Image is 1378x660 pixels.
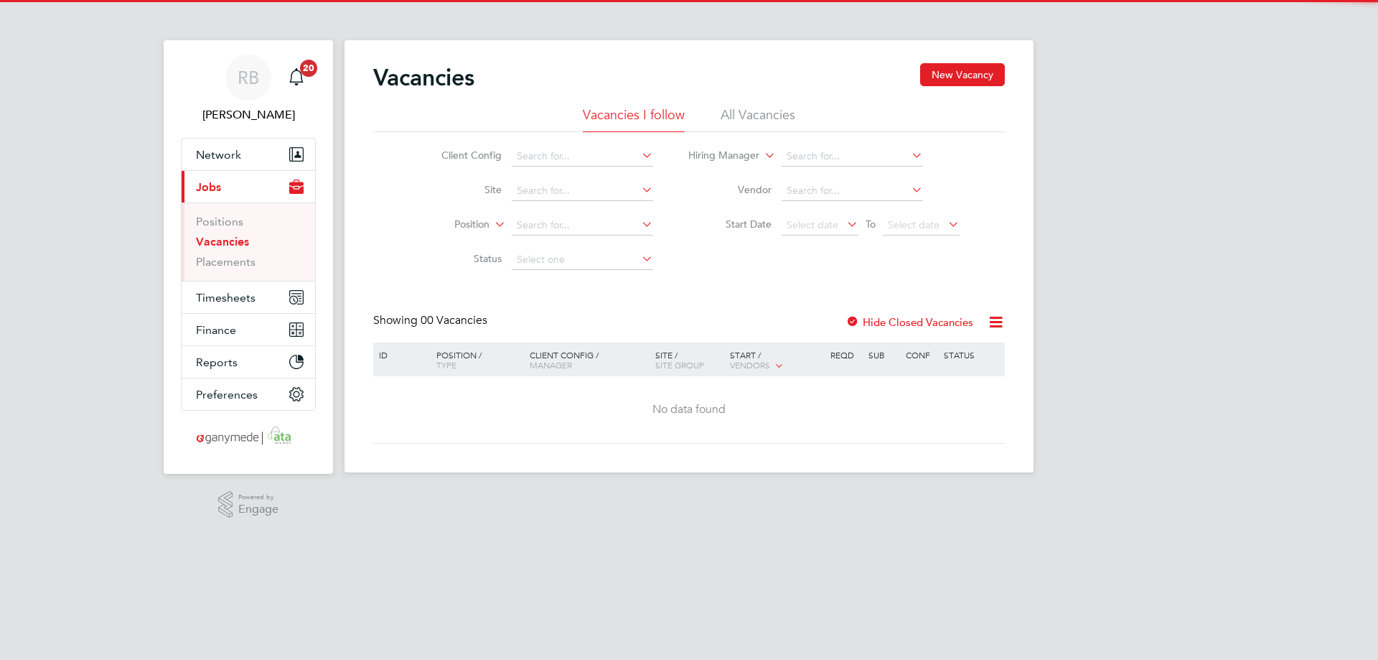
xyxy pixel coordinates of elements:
[861,215,880,233] span: To
[512,147,653,167] input: Search for...
[196,215,243,228] a: Positions
[512,181,653,201] input: Search for...
[526,343,652,377] div: Client Config /
[182,282,315,313] button: Timesheets
[512,215,653,236] input: Search for...
[721,106,795,132] li: All Vacancies
[282,55,311,101] a: 20
[902,343,939,367] div: Conf
[238,68,259,87] span: RB
[181,55,316,124] a: RB[PERSON_NAME]
[182,203,315,281] div: Jobs
[196,148,241,162] span: Network
[689,183,772,196] label: Vendor
[652,343,727,377] div: Site /
[865,343,902,367] div: Sub
[196,255,256,269] a: Placements
[196,180,221,194] span: Jobs
[373,313,490,328] div: Showing
[845,315,973,329] label: Hide Closed Vacancies
[787,218,838,231] span: Select date
[426,343,526,377] div: Position /
[655,359,704,371] span: Site Group
[238,503,278,516] span: Engage
[192,425,305,448] img: ganymedesolutions-logo-retina.png
[181,106,316,124] span: Renata Barbosa
[782,147,923,167] input: Search for...
[182,139,315,170] button: Network
[782,181,923,201] input: Search for...
[726,343,827,378] div: Start /
[940,343,1003,367] div: Status
[730,359,770,371] span: Vendors
[181,425,316,448] a: Go to home page
[196,388,258,401] span: Preferences
[419,149,502,162] label: Client Config
[375,402,1003,417] div: No data found
[375,343,426,367] div: ID
[196,235,249,248] a: Vacancies
[436,359,456,371] span: Type
[530,359,572,371] span: Manager
[373,63,474,92] h2: Vacancies
[196,355,238,369] span: Reports
[218,491,279,519] a: Powered byEngage
[419,183,502,196] label: Site
[512,250,653,270] input: Select one
[182,171,315,203] button: Jobs
[419,252,502,265] label: Status
[182,346,315,378] button: Reports
[583,106,685,132] li: Vacancies I follow
[196,323,236,337] span: Finance
[164,40,333,474] nav: Main navigation
[677,149,759,163] label: Hiring Manager
[407,218,489,232] label: Position
[421,313,487,327] span: 00 Vacancies
[689,218,772,231] label: Start Date
[182,314,315,345] button: Finance
[182,378,315,410] button: Preferences
[238,491,278,503] span: Powered by
[920,63,1005,86] button: New Vacancy
[300,60,317,77] span: 20
[827,343,864,367] div: Reqd
[888,218,939,231] span: Select date
[196,291,256,305] span: Timesheets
